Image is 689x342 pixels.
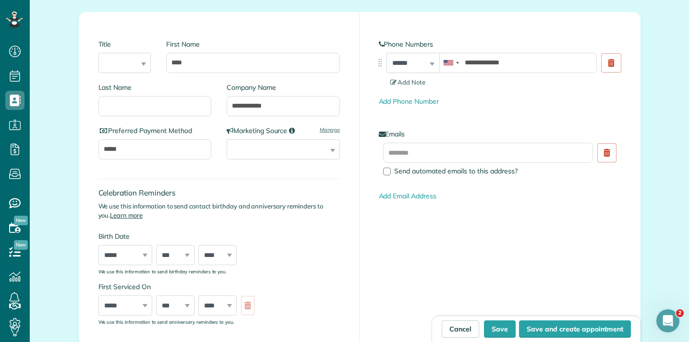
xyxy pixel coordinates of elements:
[484,320,516,338] button: Save
[379,129,621,139] label: Emails
[440,53,462,73] div: United States: +1
[442,320,479,338] a: Cancel
[98,126,212,135] label: Preferred Payment Method
[390,78,426,86] span: Add Note
[227,83,340,92] label: Company Name
[320,126,340,134] a: Manage
[379,39,621,49] label: Phone Numbers
[375,58,385,68] img: drag_indicator-119b368615184ecde3eda3c64c821f6cf29d3e2b97b89ee44bc31753036683e5.png
[676,309,684,317] span: 2
[14,240,28,250] span: New
[227,126,340,135] label: Marketing Source
[379,97,439,106] a: Add Phone Number
[519,320,631,338] button: Save and create appointment
[166,39,339,49] label: First Name
[98,319,235,325] sub: We use this information to send anniversary reminders to you.
[14,216,28,225] span: New
[110,211,143,219] a: Learn more
[98,202,340,220] p: We use this information to send contact birthday and anniversary reminders to you.
[394,167,518,175] span: Send automated emails to this address?
[656,309,679,332] iframe: Intercom live chat
[98,189,340,197] h4: Celebration Reminders
[98,39,151,49] label: Title
[98,282,259,292] label: First Serviced On
[98,83,212,92] label: Last Name
[98,232,259,241] label: Birth Date
[98,269,227,274] sub: We use this information to send birthday reminders to you.
[379,192,436,200] a: Add Email Address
